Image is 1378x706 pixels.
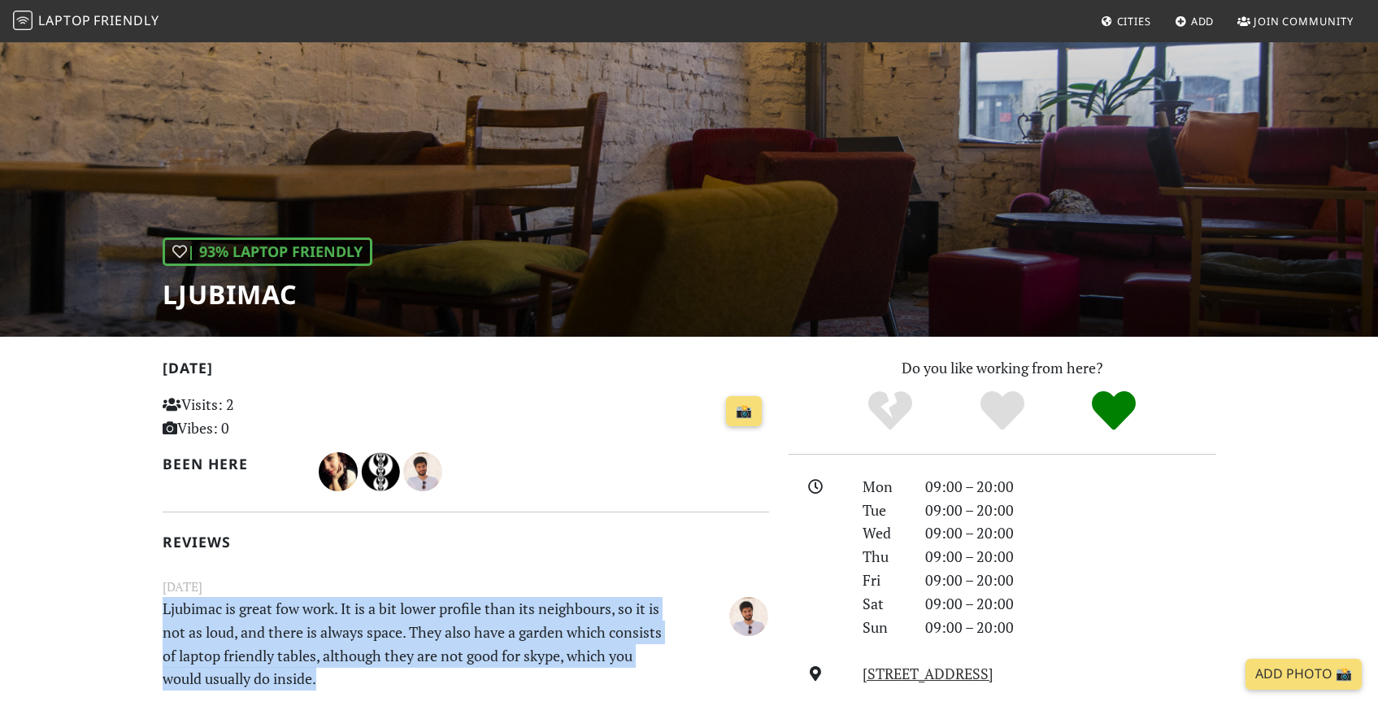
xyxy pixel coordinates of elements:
[1254,14,1354,28] span: Join Community
[319,452,358,491] img: 677-tanja.jpg
[403,452,442,491] img: 911-marko.jpg
[834,389,946,434] div: No
[403,460,442,480] span: Marko Mitranic
[863,664,993,683] a: [STREET_ADDRESS]
[853,569,915,592] div: Fri
[163,393,352,440] p: Visits: 2 Vibes: 0
[1094,7,1158,36] a: Cities
[1245,659,1362,690] a: Add Photo 📸
[853,616,915,639] div: Sun
[361,460,403,480] span: george p
[319,460,361,480] span: Tanja Nenadović
[915,521,1226,545] div: 09:00 – 20:00
[13,11,33,30] img: LaptopFriendly
[153,577,779,597] small: [DATE]
[729,597,768,636] img: 911-marko.jpg
[789,356,1216,380] p: Do you like working from here?
[915,616,1226,639] div: 09:00 – 20:00
[853,521,915,545] div: Wed
[38,11,91,29] span: Laptop
[163,279,372,310] h1: Ljubimac
[1117,14,1151,28] span: Cities
[13,7,159,36] a: LaptopFriendly LaptopFriendly
[163,238,372,266] div: | 93% Laptop Friendly
[163,360,769,383] h2: [DATE]
[853,545,915,569] div: Thu
[729,604,768,624] span: Marko Mitranic
[1191,14,1215,28] span: Add
[1231,7,1360,36] a: Join Community
[853,475,915,499] div: Mon
[726,396,762,427] a: 📸
[361,452,400,491] img: 1761-george-p.jpg
[946,389,1058,434] div: Yes
[163,455,300,473] h2: Been here
[1168,7,1221,36] a: Add
[853,499,915,522] div: Tue
[163,534,769,551] h2: Reviews
[93,11,159,29] span: Friendly
[915,545,1226,569] div: 09:00 – 20:00
[153,597,675,691] p: Ljubimac is great fow work. It is a bit lower profile than its neighbours, so it is not as loud, ...
[915,592,1226,616] div: 09:00 – 20:00
[915,569,1226,592] div: 09:00 – 20:00
[915,475,1226,499] div: 09:00 – 20:00
[915,499,1226,522] div: 09:00 – 20:00
[853,592,915,616] div: Sat
[1058,389,1170,434] div: Definitely!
